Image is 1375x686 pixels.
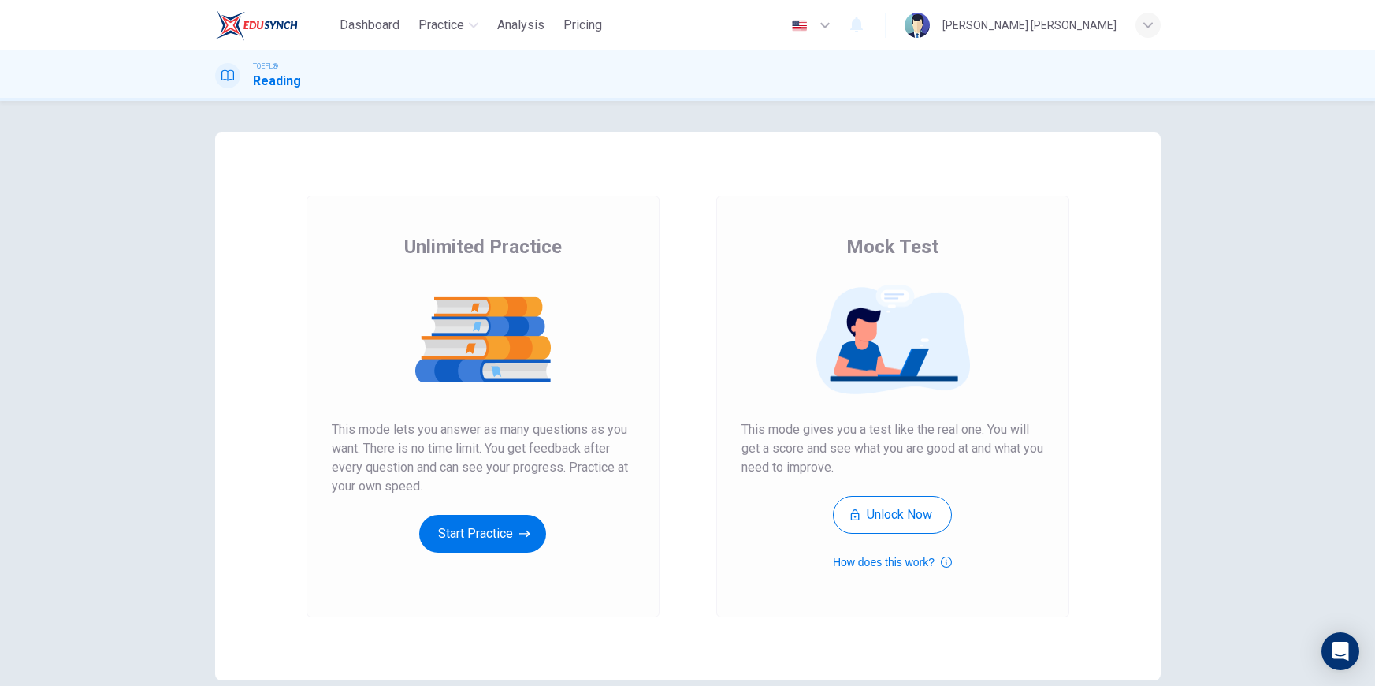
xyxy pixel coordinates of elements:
[332,420,634,496] span: This mode lets you answer as many questions as you want. There is no time limit. You get feedback...
[942,16,1117,35] div: [PERSON_NAME] [PERSON_NAME]
[846,234,938,259] span: Mock Test
[1321,632,1359,670] div: Open Intercom Messenger
[404,234,562,259] span: Unlimited Practice
[497,16,544,35] span: Analysis
[419,515,546,553] button: Start Practice
[905,13,930,38] img: Profile picture
[253,72,301,91] h1: Reading
[833,496,952,534] button: Unlock Now
[790,20,809,32] img: en
[412,11,485,39] button: Practice
[563,16,602,35] span: Pricing
[741,420,1044,477] span: This mode gives you a test like the real one. You will get a score and see what you are good at a...
[833,553,952,572] button: How does this work?
[557,11,608,39] button: Pricing
[215,9,334,41] a: EduSynch logo
[418,16,464,35] span: Practice
[340,16,399,35] span: Dashboard
[253,61,278,72] span: TOEFL®
[491,11,551,39] button: Analysis
[333,11,406,39] button: Dashboard
[215,9,298,41] img: EduSynch logo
